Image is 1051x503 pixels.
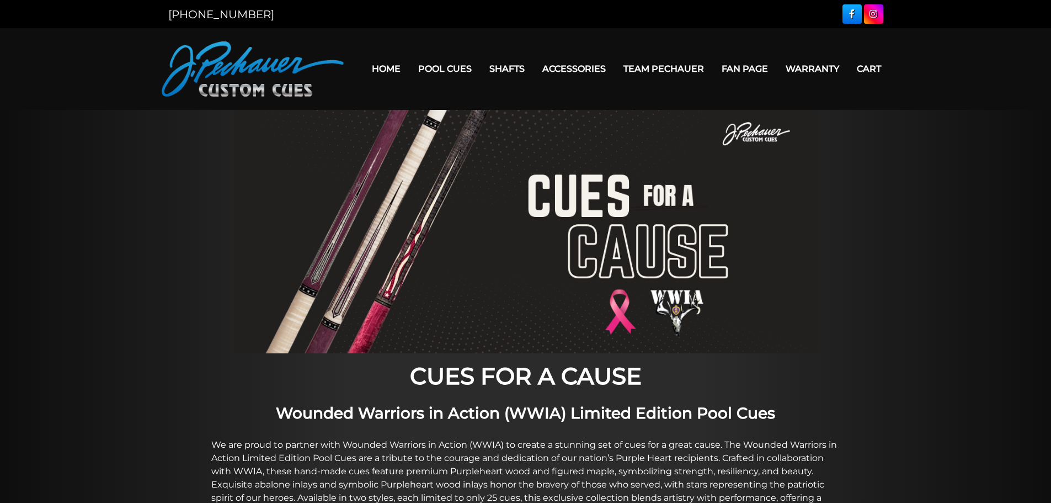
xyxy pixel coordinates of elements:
a: Cart [848,55,890,83]
a: Accessories [533,55,615,83]
a: Fan Page [713,55,777,83]
img: Pechauer Custom Cues [162,41,344,97]
a: Pool Cues [409,55,481,83]
strong: Wounded Warriors in Action (WWIA) Limited Edition Pool Cues [276,404,775,422]
a: Home [363,55,409,83]
a: [PHONE_NUMBER] [168,8,274,21]
a: Warranty [777,55,848,83]
a: Shafts [481,55,533,83]
a: Team Pechauer [615,55,713,83]
strong: CUES FOR A CAUSE [410,362,642,390]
